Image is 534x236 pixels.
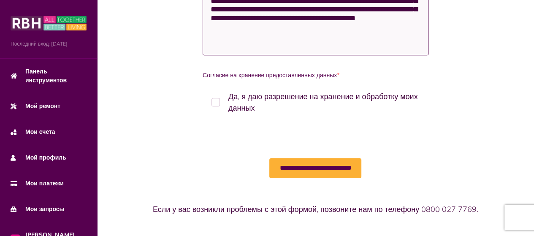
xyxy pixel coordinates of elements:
[11,15,87,32] img: МойРБХ
[25,68,67,84] font: Панель инструментов
[11,41,68,47] font: Последний вход: [DATE]
[25,102,60,110] font: Мой ремонт
[25,128,55,136] font: Мои счета
[25,154,66,161] font: Мой профиль
[153,204,478,214] font: Если у вас возникли проблемы с этой формой, позвоните нам по телефону 0800 027 7769.
[228,92,418,113] font: Да, я даю разрешение на хранение и обработку моих данных
[25,179,64,187] font: Мои платежи
[203,71,337,79] font: Согласие на хранение предоставленных данных
[25,205,65,213] font: Мои запросы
